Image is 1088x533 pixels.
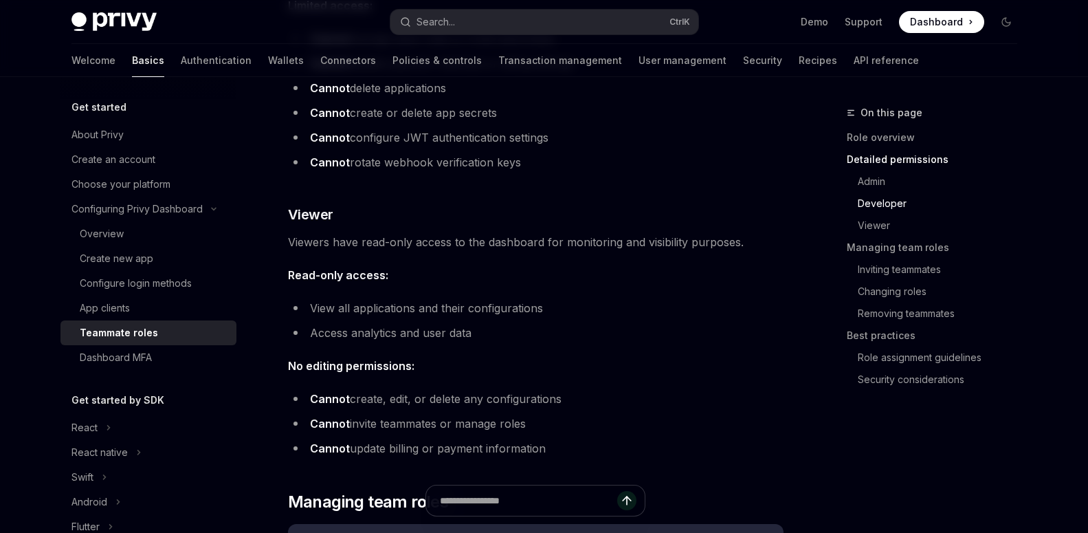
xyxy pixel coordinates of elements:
[71,44,115,77] a: Welcome
[390,10,698,34] button: Search...CtrlK
[995,11,1017,33] button: Toggle dark mode
[80,275,192,292] div: Configure login methods
[288,128,784,147] li: configure JWT authentication settings
[310,81,350,95] strong: Cannot
[847,127,1028,149] a: Role overview
[60,122,236,147] a: About Privy
[310,155,350,169] strong: Cannot
[71,392,164,409] h5: Get started by SDK
[861,105,922,121] span: On this page
[858,193,1028,215] a: Developer
[71,12,157,32] img: dark logo
[910,15,963,29] span: Dashboard
[899,11,984,33] a: Dashboard
[617,491,636,510] button: Send message
[288,359,414,373] strong: No editing permissions:
[288,298,784,318] li: View all applications and their configurations
[80,349,152,366] div: Dashboard MFA
[288,268,388,282] strong: Read-only access:
[288,103,784,122] li: create or delete app secrets
[71,127,124,143] div: About Privy
[845,15,882,29] a: Support
[854,44,919,77] a: API reference
[71,420,98,436] div: React
[498,44,622,77] a: Transaction management
[80,226,124,242] div: Overview
[847,237,1028,259] a: Managing team roles
[71,469,93,486] div: Swift
[858,171,1028,193] a: Admin
[288,205,333,224] span: Viewer
[71,494,107,510] div: Android
[288,389,784,409] li: create, edit, or delete any configurations
[60,147,236,172] a: Create an account
[288,414,784,433] li: invite teammates or manage roles
[60,296,236,320] a: App clients
[799,44,837,77] a: Recipes
[847,325,1028,347] a: Best practices
[80,300,130,316] div: App clients
[268,44,304,77] a: Wallets
[60,345,236,370] a: Dashboard MFA
[858,303,1028,325] a: Removing teammates
[60,320,236,345] a: Teammate roles
[71,201,203,217] div: Configuring Privy Dashboard
[310,106,350,120] strong: Cannot
[858,281,1028,303] a: Changing roles
[310,442,350,455] strong: Cannot
[60,221,236,246] a: Overview
[847,149,1028,171] a: Detailed permissions
[181,44,252,77] a: Authentication
[80,325,158,341] div: Teammate roles
[71,99,126,116] h5: Get started
[288,153,784,172] li: rotate webhook verification keys
[743,44,782,77] a: Security
[80,250,153,267] div: Create new app
[858,347,1028,369] a: Role assignment guidelines
[858,369,1028,391] a: Security considerations
[71,444,128,461] div: React native
[288,232,784,252] span: Viewers have read-only access to the dashboard for monitoring and visibility purposes.
[669,17,690,28] span: Ctrl K
[310,131,350,144] strong: Cannot
[417,14,455,30] div: Search...
[60,172,236,197] a: Choose your platform
[60,246,236,271] a: Create new app
[310,417,350,431] strong: Cannot
[288,323,784,342] li: Access analytics and user data
[71,176,170,193] div: Choose your platform
[288,78,784,98] li: delete applications
[310,392,350,406] strong: Cannot
[858,215,1028,237] a: Viewer
[801,15,828,29] a: Demo
[320,44,376,77] a: Connectors
[132,44,164,77] a: Basics
[392,44,482,77] a: Policies & controls
[639,44,726,77] a: User management
[288,439,784,458] li: update billing or payment information
[858,259,1028,281] a: Inviting teammates
[60,271,236,296] a: Configure login methods
[71,151,155,168] div: Create an account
